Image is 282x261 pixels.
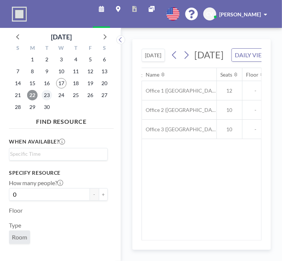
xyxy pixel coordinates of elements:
[100,54,110,65] span: Saturday, September 6, 2025
[27,54,38,65] span: Monday, September 1, 2025
[71,90,81,100] span: Thursday, September 25, 2025
[100,78,110,88] span: Saturday, September 20, 2025
[71,54,81,65] span: Thursday, September 4, 2025
[83,44,97,54] div: F
[142,87,216,94] span: Office 1 ([GEOGRAPHIC_DATA])
[13,90,23,100] span: Sunday, September 21, 2025
[27,102,38,112] span: Monday, September 29, 2025
[233,50,269,60] span: DAILY VIEW
[42,66,52,77] span: Tuesday, September 9, 2025
[11,44,25,54] div: S
[100,66,110,77] span: Saturday, September 13, 2025
[27,90,38,100] span: Monday, September 22, 2025
[217,126,242,133] span: 10
[56,54,67,65] span: Wednesday, September 3, 2025
[9,179,63,187] label: How many people?
[27,78,38,88] span: Monday, September 15, 2025
[13,102,23,112] span: Sunday, September 28, 2025
[242,87,268,94] span: -
[242,107,268,113] span: -
[40,44,54,54] div: T
[242,126,268,133] span: -
[206,11,213,17] span: CV
[85,90,95,100] span: Friday, September 26, 2025
[51,32,72,42] div: [DATE]
[56,78,67,88] span: Wednesday, September 17, 2025
[246,71,259,78] div: Floor
[13,66,23,77] span: Sunday, September 7, 2025
[9,207,23,214] label: Floor
[71,78,81,88] span: Thursday, September 18, 2025
[217,107,242,113] span: 10
[9,222,21,229] label: Type
[85,78,95,88] span: Friday, September 19, 2025
[71,66,81,77] span: Thursday, September 11, 2025
[146,71,159,78] div: Name
[56,90,67,100] span: Wednesday, September 24, 2025
[85,54,95,65] span: Friday, September 5, 2025
[27,66,38,77] span: Monday, September 8, 2025
[42,78,52,88] span: Tuesday, September 16, 2025
[100,90,110,100] span: Saturday, September 27, 2025
[142,49,165,62] button: [DATE]
[9,115,114,125] h4: FIND RESOURCE
[194,49,224,60] span: [DATE]
[9,170,108,176] h3: Specify resource
[68,44,83,54] div: T
[13,78,23,88] span: Sunday, September 14, 2025
[9,148,107,159] div: Search for option
[42,54,52,65] span: Tuesday, September 2, 2025
[90,188,99,201] button: -
[97,44,112,54] div: S
[217,87,242,94] span: 12
[25,44,40,54] div: M
[54,44,69,54] div: W
[42,102,52,112] span: Tuesday, September 30, 2025
[42,90,52,100] span: Tuesday, September 23, 2025
[219,11,261,17] span: [PERSON_NAME]
[142,107,216,113] span: Office 2 ([GEOGRAPHIC_DATA])
[99,188,108,201] button: +
[220,71,232,78] div: Seats
[142,126,216,133] span: Office 3 ([GEOGRAPHIC_DATA])
[12,233,27,241] span: Room
[10,150,103,158] input: Search for option
[12,7,27,22] img: organization-logo
[56,66,67,77] span: Wednesday, September 10, 2025
[85,66,95,77] span: Friday, September 12, 2025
